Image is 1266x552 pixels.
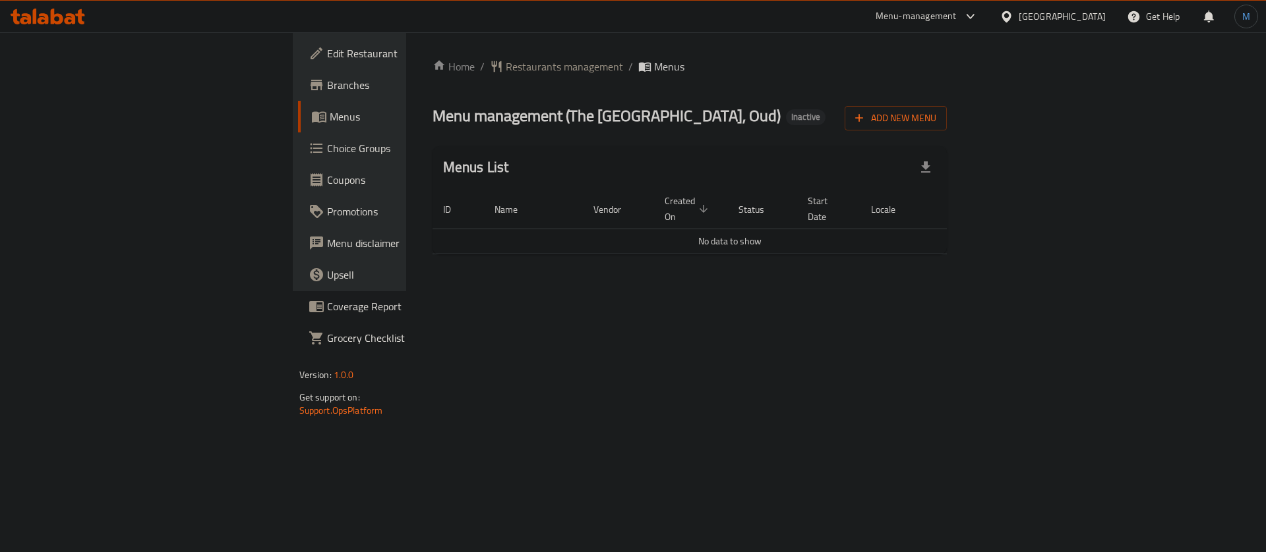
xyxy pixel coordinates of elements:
[298,227,504,259] a: Menu disclaimer
[876,9,957,24] div: Menu-management
[808,193,845,225] span: Start Date
[298,132,504,164] a: Choice Groups
[628,59,633,74] li: /
[490,59,623,74] a: Restaurants management
[1242,9,1250,24] span: M
[654,59,684,74] span: Menus
[786,111,826,123] span: Inactive
[327,235,494,251] span: Menu disclaimer
[299,402,383,419] a: Support.OpsPlatform
[298,290,504,322] a: Coverage Report
[298,322,504,354] a: Grocery Checklist
[327,204,494,219] span: Promotions
[433,101,781,130] span: Menu management ( The [GEOGRAPHIC_DATA], Oud )
[928,189,1027,229] th: Actions
[299,389,360,406] span: Get support on:
[327,45,494,61] span: Edit Restaurant
[1019,9,1106,24] div: [GEOGRAPHIC_DATA]
[433,59,948,74] nav: breadcrumb
[495,202,535,217] span: Name
[506,59,623,74] span: Restaurants management
[298,38,504,69] a: Edit Restaurant
[593,202,638,217] span: Vendor
[298,69,504,101] a: Branches
[299,366,332,383] span: Version:
[298,259,504,290] a: Upsell
[855,110,936,126] span: Add New Menu
[327,330,494,346] span: Grocery Checklist
[698,233,762,250] span: No data to show
[298,164,504,196] a: Coupons
[845,106,947,130] button: Add New Menu
[330,109,494,124] span: Menus
[443,157,509,177] h2: Menus List
[327,172,494,188] span: Coupons
[665,193,712,225] span: Created On
[327,298,494,314] span: Coverage Report
[298,196,504,227] a: Promotions
[327,267,494,283] span: Upsell
[433,189,1027,254] table: enhanced table
[910,152,942,183] div: Export file
[871,202,913,217] span: Locale
[738,202,781,217] span: Status
[443,202,468,217] span: ID
[298,101,504,132] a: Menus
[786,109,826,125] div: Inactive
[327,140,494,156] span: Choice Groups
[327,77,494,93] span: Branches
[334,366,354,383] span: 1.0.0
